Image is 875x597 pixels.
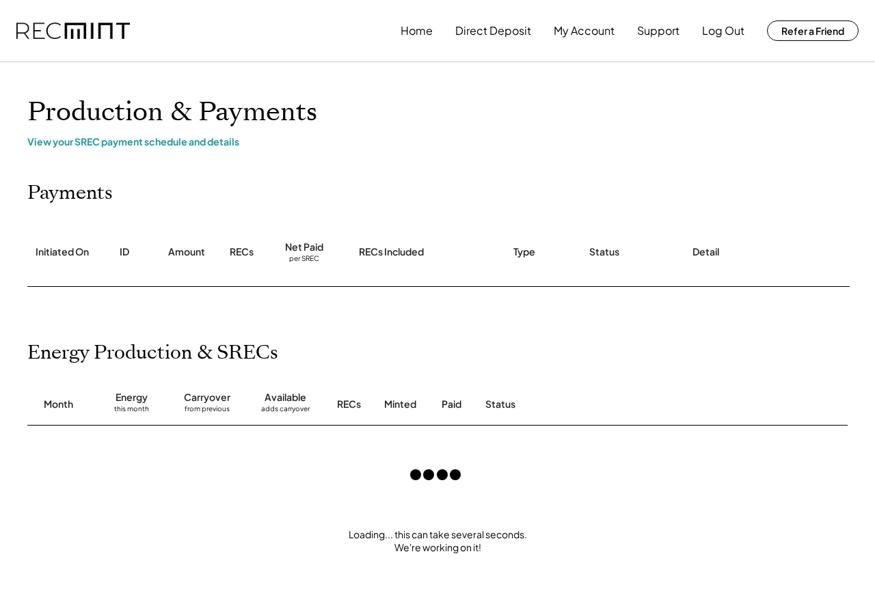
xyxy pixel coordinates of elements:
div: per SREC [289,254,319,264]
button: My Account [554,17,615,44]
div: RECs [337,398,361,411]
div: Amount [168,245,205,259]
div: Initiated On [36,245,89,259]
div: View your SREC payment schedule and details [27,135,848,148]
div: Net Paid [285,240,323,254]
div: Energy [116,391,148,404]
h1: Production & Payments [27,96,848,128]
div: adds carryover [261,404,310,418]
div: from previous [185,404,230,418]
button: Refer a Friend [767,20,859,41]
div: RECs Included [359,245,424,259]
button: Home [401,17,433,44]
div: Type [513,245,535,259]
div: Status [589,245,619,259]
div: Loading... this can take several seconds. We're working on it! [14,528,861,555]
h2: Payments [27,182,113,205]
button: Log Out [702,17,744,44]
div: Carryover [184,391,230,404]
button: Direct Deposit [455,17,531,44]
h2: Energy Production & SRECs [27,342,278,365]
div: Minted [384,398,416,411]
div: this month [114,404,149,418]
div: ID [120,245,129,259]
div: Detail [692,245,719,259]
div: Available [265,391,306,404]
div: Status [485,398,718,411]
img: recmint-logotype%403x.png [16,23,130,40]
div: Month [44,398,73,411]
div: RECs [230,245,254,259]
div: Paid [442,398,461,411]
button: Support [637,17,679,44]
